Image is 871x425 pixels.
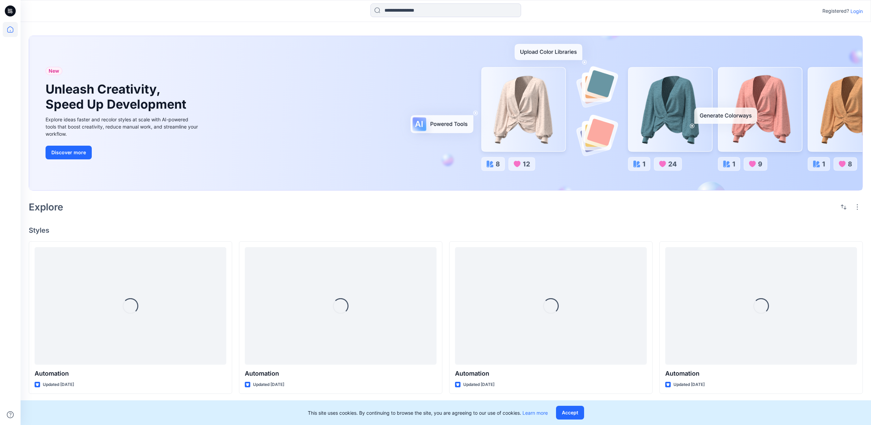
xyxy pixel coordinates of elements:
div: Explore ideas faster and recolor styles at scale with AI-powered tools that boost creativity, red... [46,116,200,137]
p: Updated [DATE] [673,381,705,388]
p: Automation [245,369,437,378]
p: Login [850,8,863,15]
button: Accept [556,406,584,420]
a: Discover more [46,146,200,159]
h2: Explore [29,202,63,212]
p: Registered? [822,7,849,15]
button: Discover more [46,146,92,159]
p: This site uses cookies. By continuing to browse the site, you are agreeing to our use of cookies. [308,409,548,416]
p: Automation [35,369,226,378]
h1: Unleash Creativity, Speed Up Development [46,82,189,111]
p: Updated [DATE] [463,381,494,388]
h4: Styles [29,226,863,234]
a: Learn more [522,410,548,416]
span: New [49,67,59,75]
p: Automation [455,369,647,378]
p: Updated [DATE] [253,381,284,388]
p: Updated [DATE] [43,381,74,388]
p: Automation [665,369,857,378]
